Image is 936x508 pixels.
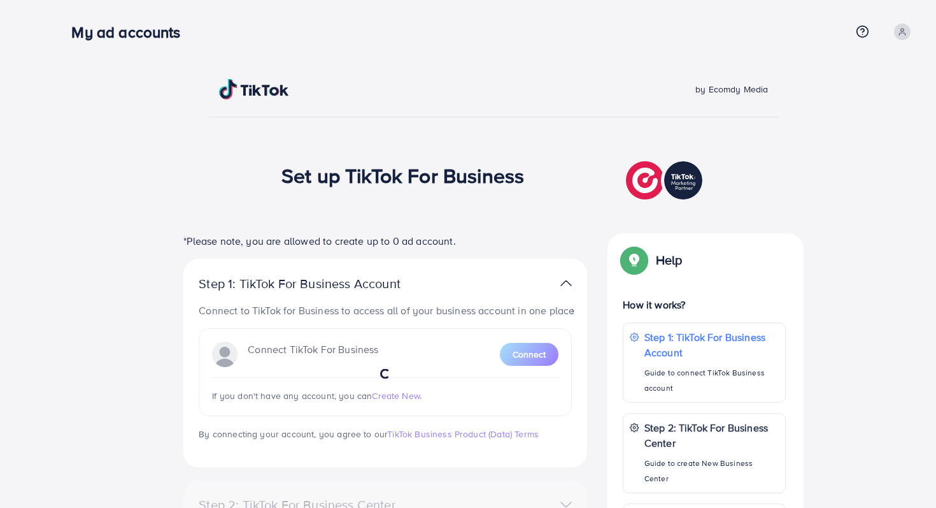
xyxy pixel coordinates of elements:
p: *Please note, you are allowed to create up to 0 ad account. [183,233,587,249]
span: by Ecomdy Media [695,83,768,96]
p: Help [656,252,683,268]
p: Step 1: TikTok For Business Account [199,276,441,291]
img: TikTok [219,79,289,99]
p: How it works? [623,297,786,312]
p: Guide to create New Business Center [644,456,779,486]
h3: My ad accounts [71,23,190,41]
img: Popup guide [623,249,646,272]
h1: Set up TikTok For Business [281,163,524,187]
img: TikTok partner [560,274,572,293]
p: Step 2: TikTok For Business Center [644,420,779,451]
p: Step 1: TikTok For Business Account [644,330,779,360]
p: Guide to connect TikTok Business account [644,365,779,396]
img: TikTok partner [626,158,706,203]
